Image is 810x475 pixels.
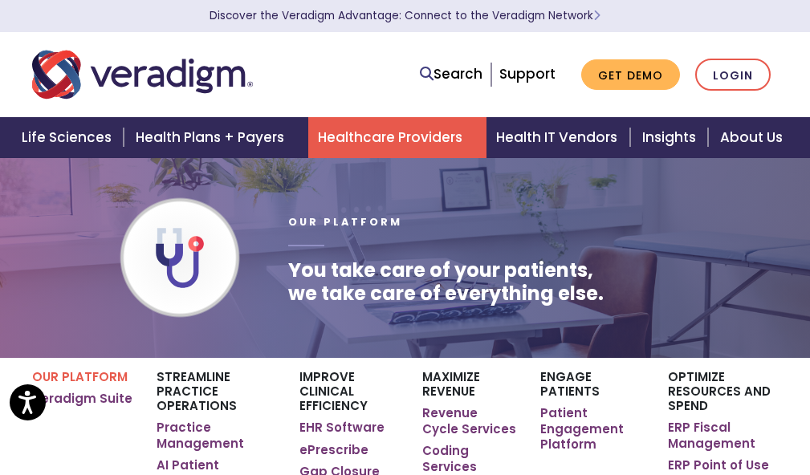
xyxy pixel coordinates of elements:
[695,59,771,91] a: Login
[540,405,644,453] a: Patient Engagement Platform
[32,48,253,101] img: Veradigm logo
[581,59,680,91] a: Get Demo
[668,420,779,451] a: ERP Fiscal Management
[420,63,482,85] a: Search
[12,117,126,158] a: Life Sciences
[422,405,516,436] a: Revenue Cycle Services
[210,8,600,23] a: Discover the Veradigm Advantage: Connect to the Veradigm NetworkLearn More
[710,117,802,158] a: About Us
[499,64,556,83] a: Support
[633,117,710,158] a: Insights
[299,420,385,436] a: EHR Software
[299,442,368,458] a: ePrescribe
[288,259,604,306] h1: You take care of your patients, we take care of everything else.
[593,8,600,23] span: Learn More
[157,420,275,451] a: Practice Management
[288,215,402,229] span: Our Platform
[32,391,132,407] a: Veradigm Suite
[422,443,516,474] a: Coding Services
[486,117,632,158] a: Health IT Vendors
[126,117,308,158] a: Health Plans + Payers
[308,117,486,158] a: Healthcare Providers
[668,457,769,473] a: ERP Point of Use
